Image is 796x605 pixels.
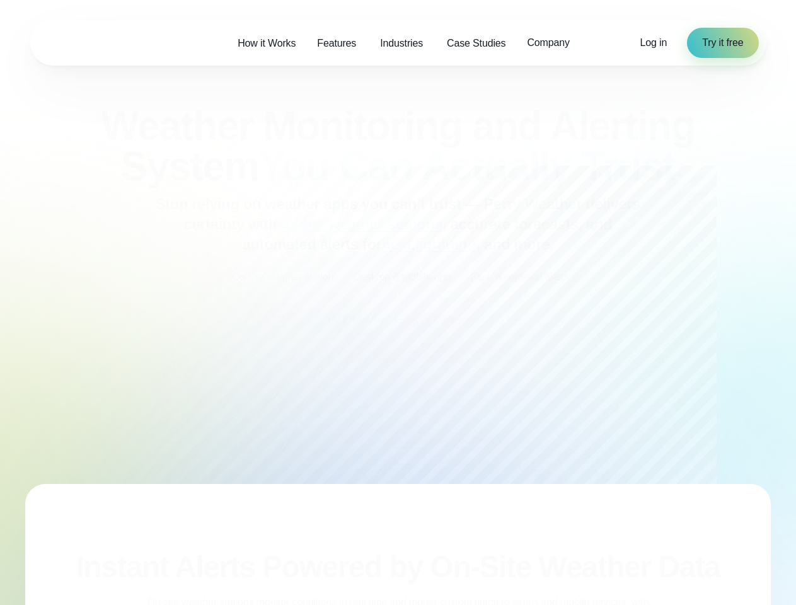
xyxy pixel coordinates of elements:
[436,30,516,56] a: Case Studies
[238,36,296,51] span: How it Works
[640,37,667,48] span: Log in
[687,28,758,58] a: Try it free
[640,35,667,50] a: Log in
[702,35,743,50] span: Try it free
[527,35,569,50] span: Company
[227,30,306,56] a: How it Works
[317,36,356,51] span: Features
[380,36,423,51] span: Industries
[447,36,505,51] span: Case Studies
